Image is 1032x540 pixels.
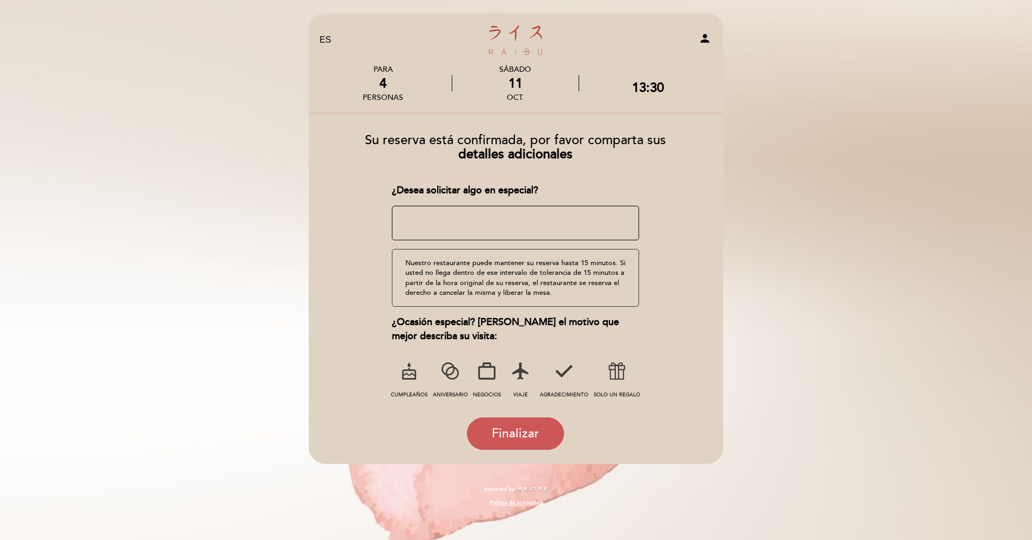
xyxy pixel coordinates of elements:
[452,93,578,102] div: oct.
[452,65,578,74] div: sábado
[484,485,514,493] span: powered by
[632,80,664,96] div: 13:30
[392,249,640,307] div: Nuestro restaurante puede mantener su reserva hasta 15 minutos. Si usted no llega dentro de ese i...
[492,426,539,441] span: Finalizar
[517,487,548,492] img: MEITRE
[363,93,403,102] div: personas
[513,391,528,398] span: VIAJE
[698,32,711,49] button: person
[594,391,640,398] span: SOLO UN REGALO
[467,417,564,450] button: Finalizar
[392,315,640,343] div: ¿Ocasión especial? [PERSON_NAME] el motivo que mejor describa su visita:
[363,76,403,91] div: 4
[448,25,583,55] a: Raisu
[392,184,640,198] div: ¿Desea solicitar algo en especial?
[540,391,588,398] span: AGRADECIMIENTO
[490,499,542,507] a: Política de privacidad
[363,65,403,74] div: PARA
[473,391,501,398] span: NEGOCIOS
[365,132,666,148] span: Su reserva está confirmada, por favor comparta sus
[391,391,427,398] span: CUMPLEAÑOS
[458,146,573,162] b: detalles adicionales
[433,391,468,398] span: ANIVERSARIO
[698,32,711,45] i: person
[452,76,578,91] div: 11
[484,485,548,493] a: powered by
